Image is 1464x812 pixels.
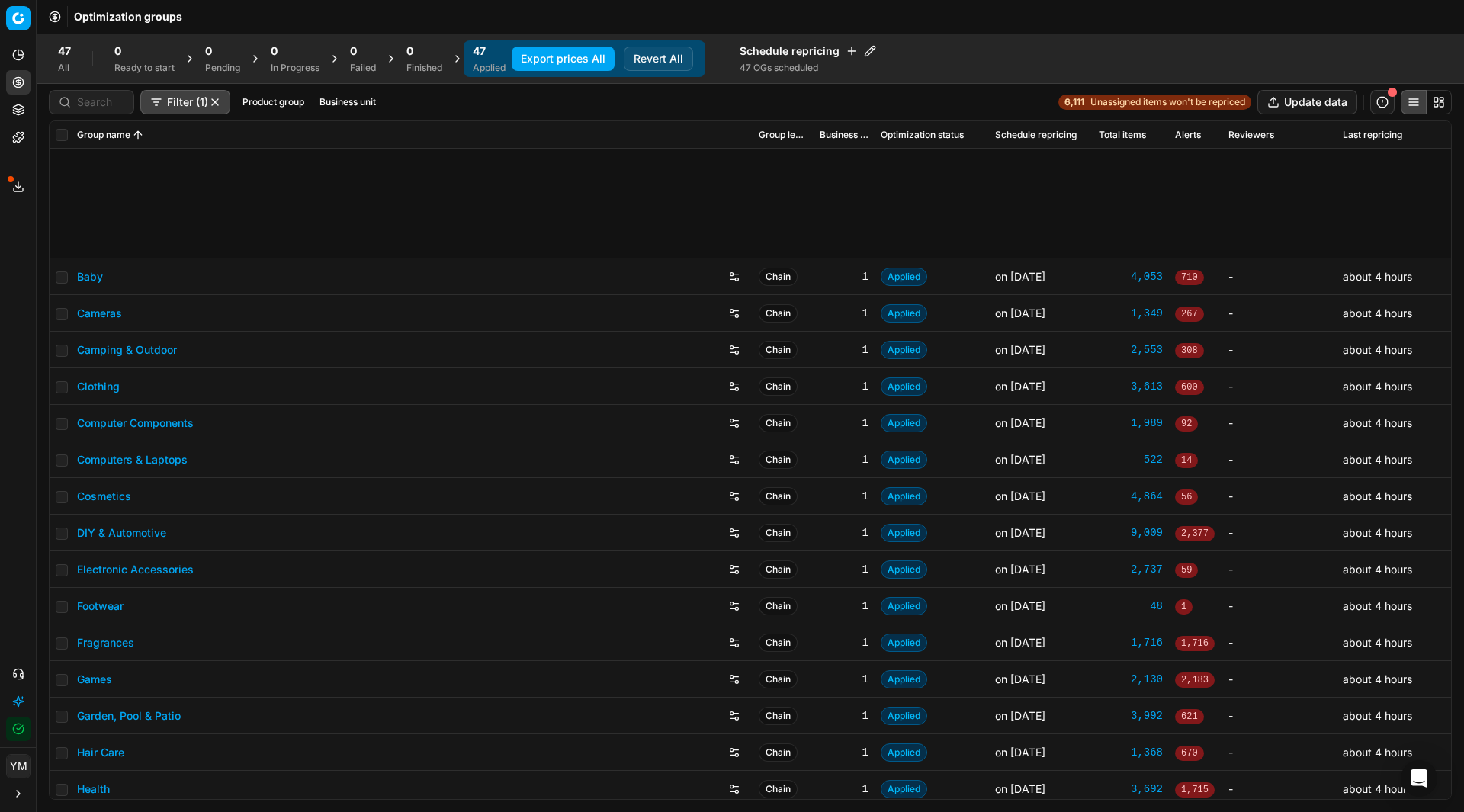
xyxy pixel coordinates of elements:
a: 6,111Unassigned items won't be repriced [1058,95,1251,110]
span: Last repricing [1343,129,1402,141]
button: Business unit [313,93,382,111]
span: Applied [881,707,927,725]
span: about 4 hours [1343,746,1412,759]
span: Chain [759,487,798,505]
span: 59 [1175,563,1198,578]
span: about 4 hours [1343,270,1412,283]
span: 600 [1175,380,1204,395]
td: - [1222,441,1337,478]
td: - [1222,551,1337,588]
span: on [DATE] [995,416,1045,429]
span: Applied [881,670,927,688]
span: about 4 hours [1343,563,1412,576]
span: 14 [1175,453,1198,468]
a: 9,009 [1099,525,1163,541]
span: about 4 hours [1343,599,1412,612]
nav: breadcrumb [74,9,182,24]
span: Applied [881,597,927,615]
span: 0 [114,43,121,59]
strong: 6,111 [1064,96,1084,108]
span: Applied [881,304,927,323]
span: on [DATE] [995,746,1045,759]
span: on [DATE] [995,709,1045,722]
input: Search [77,95,124,110]
div: 3,692 [1099,782,1163,797]
span: Reviewers [1228,129,1274,141]
span: Chain [759,414,798,432]
div: Finished [406,62,442,74]
a: 1,716 [1099,635,1163,650]
span: 710 [1175,270,1204,285]
div: 1 [820,745,868,760]
span: 47 [473,43,486,59]
span: Chain [759,341,798,359]
a: DIY & Automotive [77,525,166,541]
span: 1,715 [1175,782,1215,798]
a: Footwear [77,599,124,614]
span: on [DATE] [995,599,1045,612]
span: about 4 hours [1343,489,1412,502]
button: Filter (1) [140,90,230,114]
button: Product group [236,93,310,111]
span: on [DATE] [995,270,1045,283]
span: Applied [881,487,927,505]
span: Business unit [820,129,868,141]
span: Chain [759,560,798,579]
a: Hair Care [77,745,124,760]
span: Optimization status [881,129,964,141]
div: 2,130 [1099,672,1163,687]
a: 2,737 [1099,562,1163,577]
div: 1 [820,379,868,394]
a: 1,368 [1099,745,1163,760]
td: - [1222,332,1337,368]
span: Applied [881,780,927,798]
a: 4,053 [1099,269,1163,284]
a: 522 [1099,452,1163,467]
div: 1 [820,452,868,467]
span: on [DATE] [995,563,1045,576]
span: Chain [759,780,798,798]
a: 1,989 [1099,416,1163,431]
td: - [1222,295,1337,332]
span: Chain [759,451,798,469]
span: about 4 hours [1343,636,1412,649]
a: Garden, Pool & Patio [77,708,181,724]
span: Group name [77,129,130,141]
a: 1,349 [1099,306,1163,321]
td: - [1222,258,1337,295]
span: about 4 hours [1343,380,1412,393]
span: Schedule repricing [995,129,1077,141]
span: about 4 hours [1343,526,1412,539]
a: Computers & Laptops [77,452,188,467]
span: 267 [1175,307,1204,322]
a: Clothing [77,379,120,394]
div: All [58,62,71,74]
div: 1 [820,782,868,797]
a: 3,992 [1099,708,1163,724]
a: Camping & Outdoor [77,342,177,358]
div: Applied [473,62,506,74]
span: on [DATE] [995,307,1045,319]
a: Computer Components [77,416,194,431]
span: Chain [759,670,798,688]
span: Applied [881,743,927,762]
span: 2,183 [1175,672,1215,688]
span: 1 [1175,599,1193,615]
span: Applied [881,451,927,469]
a: 4,864 [1099,489,1163,504]
td: - [1222,515,1337,551]
span: on [DATE] [995,636,1045,649]
div: In Progress [271,62,319,74]
a: Fragrances [77,635,134,650]
span: YM [7,755,30,778]
span: Chain [759,634,798,652]
span: Group level [759,129,807,141]
span: Unassigned items won't be repriced [1090,96,1245,108]
div: Failed [350,62,376,74]
span: about 4 hours [1343,782,1412,795]
span: about 4 hours [1343,453,1412,466]
button: Sorted by Group name ascending [130,127,146,143]
a: Health [77,782,110,797]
